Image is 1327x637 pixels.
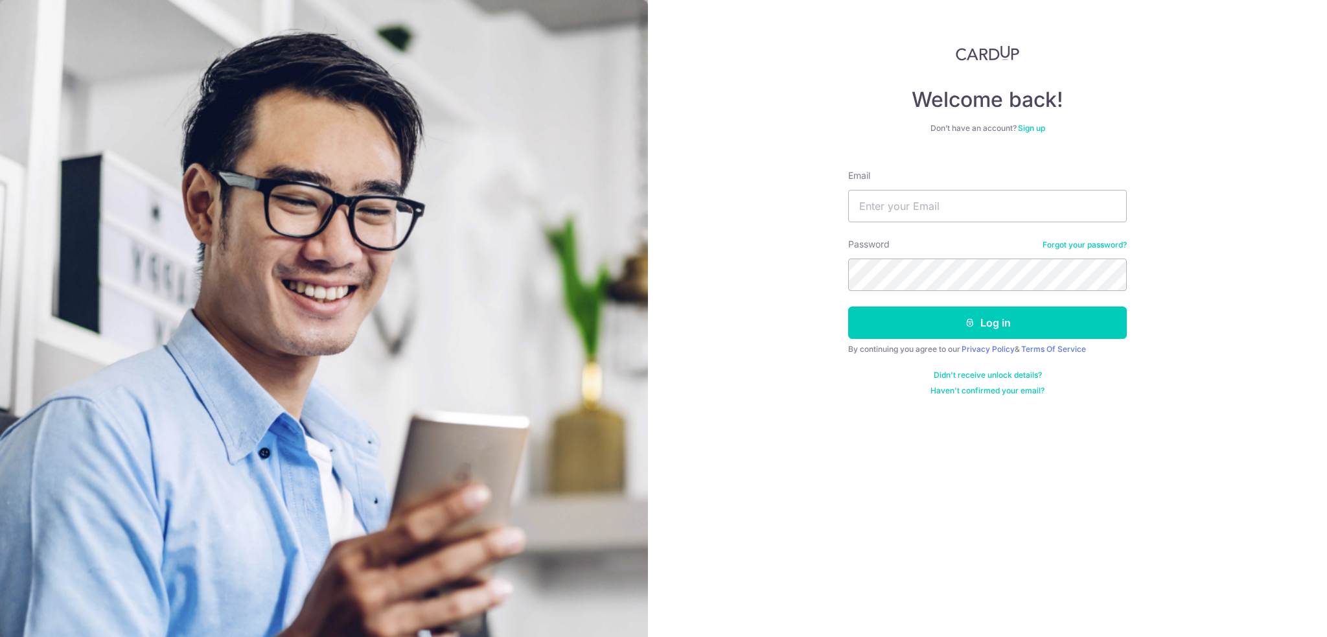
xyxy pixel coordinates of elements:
button: Log in [848,307,1127,339]
label: Password [848,238,890,251]
img: CardUp Logo [956,45,1019,61]
div: By continuing you agree to our & [848,344,1127,354]
label: Email [848,169,870,182]
a: Terms Of Service [1021,344,1086,354]
a: Sign up [1018,123,1045,133]
a: Forgot your password? [1043,240,1127,250]
a: Privacy Policy [962,344,1015,354]
div: Don’t have an account? [848,123,1127,133]
a: Haven't confirmed your email? [930,386,1044,396]
a: Didn't receive unlock details? [934,370,1042,380]
input: Enter your Email [848,190,1127,222]
h4: Welcome back! [848,87,1127,113]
